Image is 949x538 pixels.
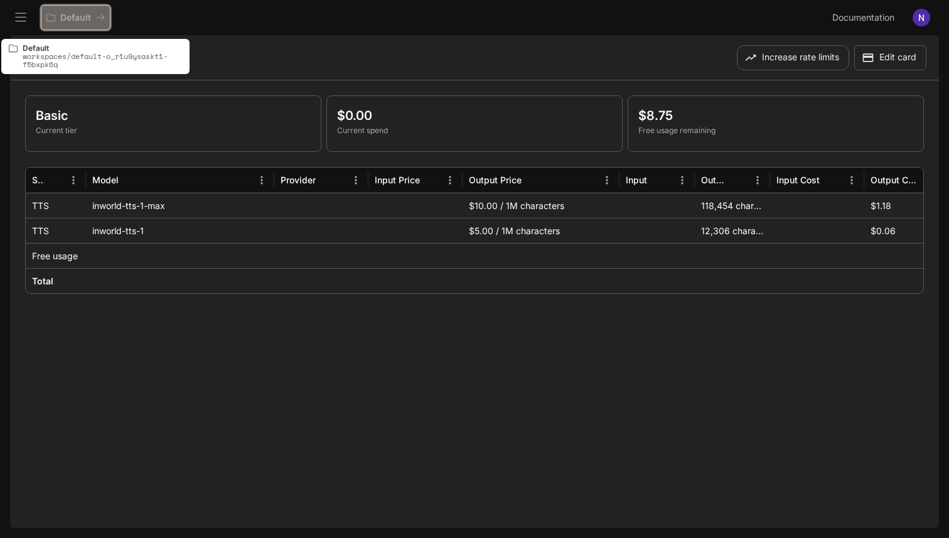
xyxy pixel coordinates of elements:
button: Sort [317,171,336,190]
div: Input Cost [776,175,820,185]
p: Default [60,13,91,23]
button: Edit card [854,45,926,70]
p: Default [23,44,182,52]
div: inworld-tts-1 [86,218,274,243]
p: Current spend [337,125,612,136]
button: Sort [821,171,840,190]
button: Menu [64,171,83,190]
p: Current tier [36,125,311,136]
div: $5.00 / 1M characters [463,218,619,243]
p: $8.75 [638,106,913,125]
div: Input [626,175,647,185]
button: Menu [346,171,365,190]
button: Sort [120,171,139,190]
button: Menu [598,171,616,190]
p: Free usage remaining [638,125,913,136]
div: inworld-tts-1-max [86,193,274,218]
p: TTS [32,200,49,212]
button: Sort [729,171,748,190]
button: Increase rate limits [737,45,849,70]
div: Output [701,175,728,185]
button: Menu [673,171,692,190]
button: Sort [523,171,542,190]
button: Menu [441,171,459,190]
div: 118,454 characters [695,193,770,218]
img: User avatar [913,9,930,26]
p: TTS [32,225,49,237]
button: Sort [648,171,667,190]
button: Menu [842,171,861,190]
div: Provider [281,175,316,185]
button: Sort [421,171,440,190]
h6: Total [32,275,53,288]
p: Free usage [32,250,78,262]
p: $0.00 [337,106,612,125]
div: Model [92,175,119,185]
button: open drawer [9,6,32,29]
span: Documentation [832,10,894,26]
p: workspaces/default-o_r1u9ysaskt1-f5bxpk6q [23,52,182,68]
div: Output Price [469,175,522,185]
a: Documentation [827,5,904,30]
button: Menu [748,171,767,190]
button: Sort [45,171,64,190]
p: Basic [36,106,311,125]
div: Output Cost [871,175,916,185]
button: User avatar [909,5,934,30]
div: Service [32,175,44,185]
div: $10.00 / 1M characters [463,193,619,218]
button: All workspaces [41,5,110,30]
div: Input Price [375,175,420,185]
button: Sort [918,171,936,190]
button: Menu [252,171,271,190]
div: 12,306 characters [695,218,770,243]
